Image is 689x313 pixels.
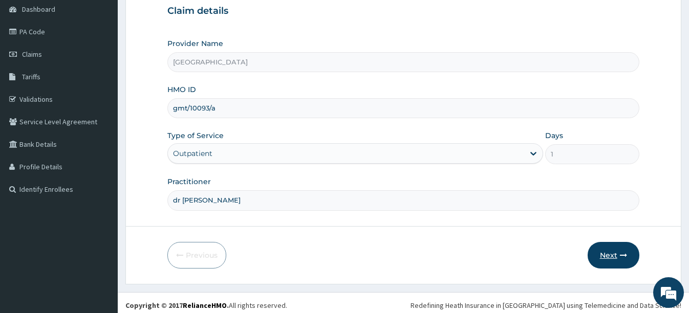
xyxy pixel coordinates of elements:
h3: Claim details [167,6,639,17]
span: Dashboard [22,5,55,14]
input: Enter HMO ID [167,98,639,118]
textarea: Type your message and hit 'Enter' [5,206,195,242]
span: We're online! [59,92,141,195]
a: RelianceHMO [183,301,227,310]
div: Minimize live chat window [168,5,192,30]
strong: Copyright © 2017 . [125,301,229,310]
img: d_794563401_company_1708531726252_794563401 [19,51,41,77]
label: Days [545,130,563,141]
input: Enter Name [167,190,639,210]
button: Previous [167,242,226,269]
label: Practitioner [167,176,211,187]
span: Tariffs [22,72,40,81]
button: Next [588,242,639,269]
label: Provider Name [167,38,223,49]
label: HMO ID [167,84,196,95]
div: Outpatient [173,148,212,159]
span: Claims [22,50,42,59]
label: Type of Service [167,130,224,141]
div: Redefining Heath Insurance in [GEOGRAPHIC_DATA] using Telemedicine and Data Science! [411,300,681,310]
div: Chat with us now [53,57,172,71]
